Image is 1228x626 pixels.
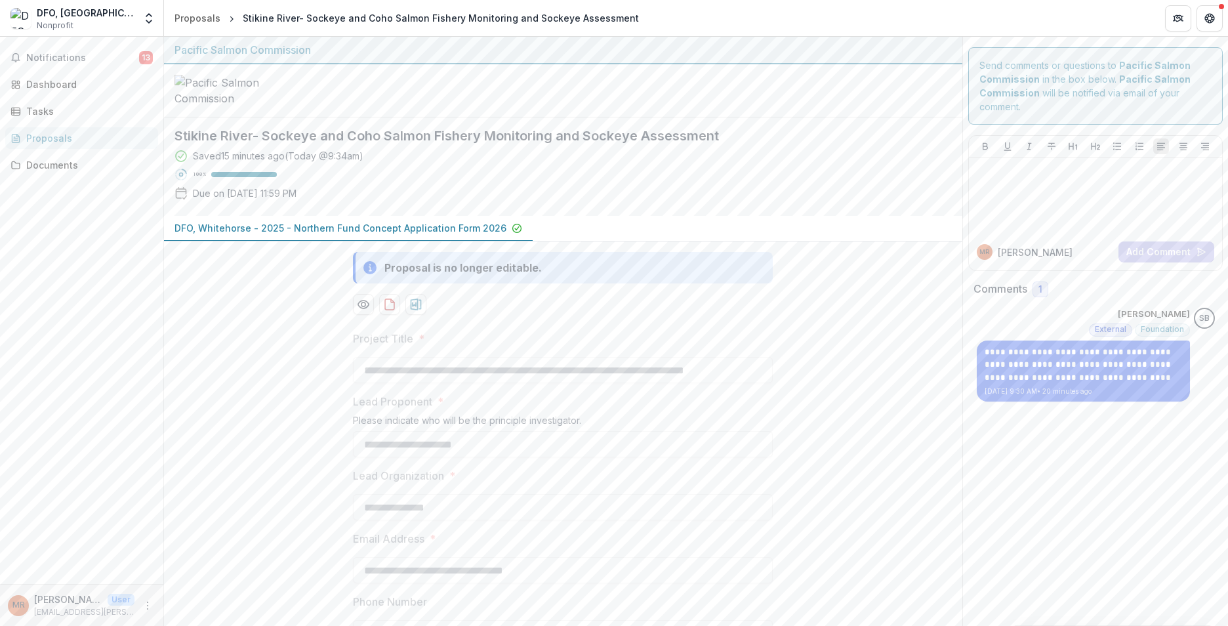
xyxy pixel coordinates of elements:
div: Send comments or questions to in the box below. will be notified via email of your comment. [968,47,1223,125]
p: Project Title [353,331,413,346]
button: Heading 2 [1088,138,1103,154]
p: Lead Proponent [353,394,432,409]
button: download-proposal [379,294,400,315]
div: Marc Ross [12,601,25,610]
button: Get Help [1197,5,1223,31]
h2: Stikine River- Sockeye and Coho Salmon Fishery Monitoring and Sockeye Assessment [174,128,931,144]
p: Phone Number [353,594,427,610]
button: Preview b7d6fadc-ff2b-4ef1-8b11-5140cc77a94b-0.pdf [353,294,374,315]
p: Lead Organization [353,468,444,484]
button: download-proposal [405,294,426,315]
button: More [140,598,155,614]
span: Notifications [26,52,139,64]
div: Proposals [174,11,220,25]
p: [DATE] 9:30 AM • 20 minutes ago [985,386,1182,396]
span: External [1095,325,1126,334]
a: Documents [5,154,158,176]
button: Open entity switcher [140,5,158,31]
p: User [108,594,134,606]
button: Notifications13 [5,47,158,68]
div: Proposals [26,131,148,145]
p: [PERSON_NAME] [998,245,1073,259]
button: Italicize [1021,138,1037,154]
a: Tasks [5,100,158,122]
button: Align Left [1153,138,1169,154]
p: 100 % [193,170,206,179]
div: Pacific Salmon Commission [174,42,952,58]
div: Marc Ross [979,249,989,255]
p: [EMAIL_ADDRESS][PERSON_NAME][DOMAIN_NAME] [34,606,134,618]
p: [PERSON_NAME] [34,593,102,606]
button: Heading 1 [1065,138,1081,154]
div: Documents [26,158,148,172]
button: Add Comment [1118,241,1214,262]
p: [PERSON_NAME] [1118,308,1190,321]
span: Foundation [1141,325,1184,334]
div: Stikine River- Sockeye and Coho Salmon Fishery Monitoring and Sockeye Assessment [243,11,639,25]
button: Bold [977,138,993,154]
button: Ordered List [1132,138,1147,154]
span: 1 [1038,284,1042,295]
span: Nonprofit [37,20,73,31]
a: Dashboard [5,73,158,95]
p: Email Address [353,531,424,547]
button: Strike [1044,138,1059,154]
div: DFO, [GEOGRAPHIC_DATA] [37,6,134,20]
a: Proposals [5,127,158,149]
p: Due on [DATE] 11:59 PM [193,186,297,200]
button: Align Center [1176,138,1191,154]
p: DFO, Whitehorse - 2025 - Northern Fund Concept Application Form 2026 [174,221,506,235]
a: Proposals [169,9,226,28]
span: 13 [139,51,153,64]
button: Underline [1000,138,1015,154]
div: Saved 15 minutes ago ( Today @ 9:34am ) [193,149,363,163]
img: DFO, Whitehorse [10,8,31,29]
h2: Comments [973,283,1027,295]
div: Please indicate who will be the principle investigator. [353,415,773,431]
img: Pacific Salmon Commission [174,75,306,106]
button: Align Right [1197,138,1213,154]
nav: breadcrumb [169,9,644,28]
div: Dashboard [26,77,148,91]
button: Partners [1165,5,1191,31]
div: Sascha Bendt [1199,314,1210,323]
button: Bullet List [1109,138,1125,154]
div: Tasks [26,104,148,118]
div: Proposal is no longer editable. [384,260,542,276]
